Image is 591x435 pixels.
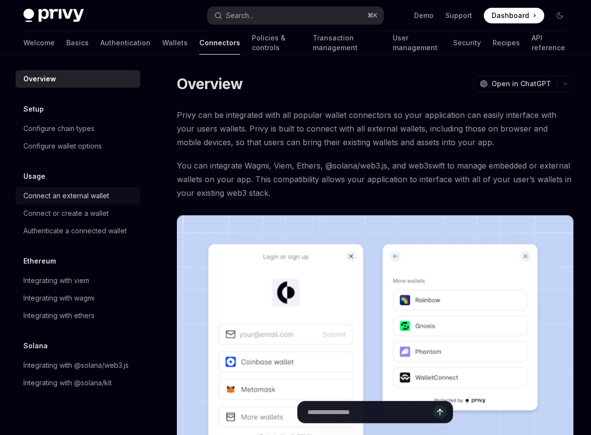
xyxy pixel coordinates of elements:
[23,225,127,237] div: Authenticate a connected wallet
[23,103,44,115] h5: Setup
[199,31,240,55] a: Connectors
[23,190,109,202] div: Connect an external wallet
[532,31,568,55] a: API reference
[23,340,48,352] h5: Solana
[16,357,140,374] a: Integrating with @solana/web3.js
[162,31,188,55] a: Wallets
[307,401,433,423] input: Ask a question...
[16,289,140,307] a: Integrating with wagmi
[445,11,472,20] a: Support
[313,31,381,55] a: Transaction management
[23,123,95,134] div: Configure chain types
[177,159,573,200] span: You can integrate Wagmi, Viem, Ethers, @solana/web3.js, and web3swift to manage embedded or exter...
[208,7,384,24] button: Open search
[252,31,301,55] a: Policies & controls
[23,359,129,371] div: Integrating with @solana/web3.js
[23,310,95,322] div: Integrating with ethers
[16,272,140,289] a: Integrating with viem
[23,255,56,267] h5: Ethereum
[16,222,140,240] a: Authenticate a connected wallet
[23,275,89,286] div: Integrating with viem
[414,11,434,20] a: Demo
[393,31,441,55] a: User management
[23,208,109,219] div: Connect or create a wallet
[16,137,140,155] a: Configure wallet options
[484,8,544,23] a: Dashboard
[552,8,568,23] button: Toggle dark mode
[177,108,573,149] span: Privy can be integrated with all popular wallet connectors so your application can easily interfa...
[66,31,89,55] a: Basics
[16,187,140,205] a: Connect an external wallet
[16,205,140,222] a: Connect or create a wallet
[367,12,378,19] span: ⌘ K
[23,31,55,55] a: Welcome
[23,292,95,304] div: Integrating with wagmi
[177,75,243,93] h1: Overview
[23,170,45,182] h5: Usage
[474,76,557,92] button: Open in ChatGPT
[492,11,529,20] span: Dashboard
[23,377,112,389] div: Integrating with @solana/kit
[23,140,102,152] div: Configure wallet options
[453,31,481,55] a: Security
[23,73,56,85] div: Overview
[23,9,84,22] img: dark logo
[100,31,151,55] a: Authentication
[493,31,520,55] a: Recipes
[16,120,140,137] a: Configure chain types
[16,307,140,324] a: Integrating with ethers
[492,79,551,89] span: Open in ChatGPT
[226,10,253,21] div: Search...
[433,405,447,419] button: Send message
[16,374,140,392] a: Integrating with @solana/kit
[16,70,140,88] a: Overview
